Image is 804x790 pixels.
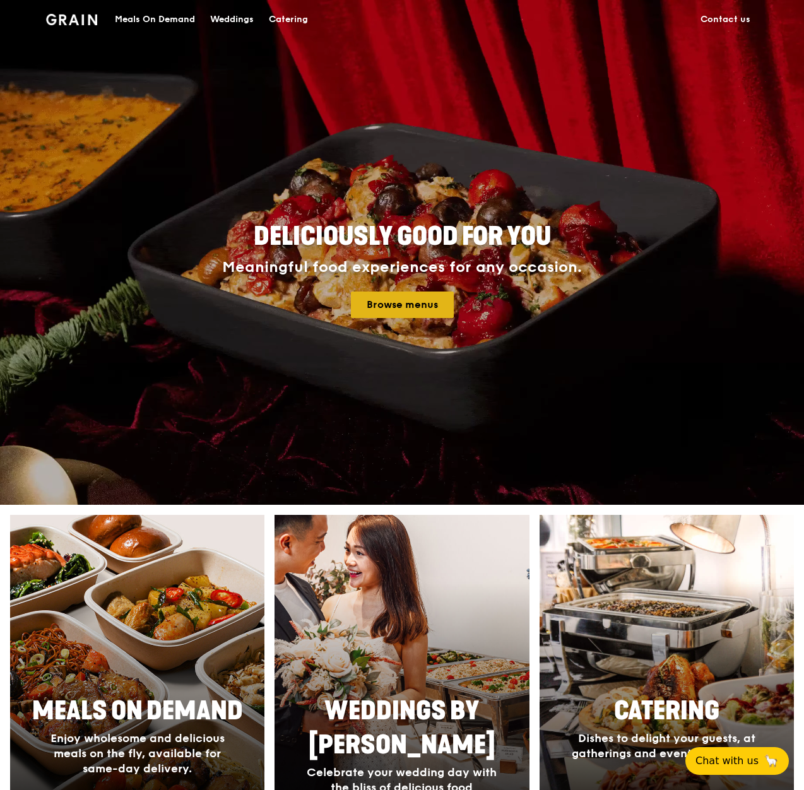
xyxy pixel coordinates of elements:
[572,731,761,760] span: Dishes to delight your guests, at gatherings and events of all sizes.
[685,747,789,775] button: Chat with us🦙
[115,1,195,38] div: Meals On Demand
[175,259,629,276] div: Meaningful food experiences for any occasion.
[32,696,243,726] span: Meals On Demand
[261,1,316,38] a: Catering
[351,292,454,318] a: Browse menus
[46,14,97,25] img: Grain
[693,1,758,38] a: Contact us
[764,753,779,769] span: 🦙
[309,696,495,760] span: Weddings by [PERSON_NAME]
[210,1,254,38] div: Weddings
[203,1,261,38] a: Weddings
[695,753,759,769] span: Chat with us
[254,221,551,252] span: Deliciously good for you
[50,731,225,775] span: Enjoy wholesome and delicious meals on the fly, available for same-day delivery.
[614,696,719,726] span: Catering
[269,1,308,38] div: Catering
